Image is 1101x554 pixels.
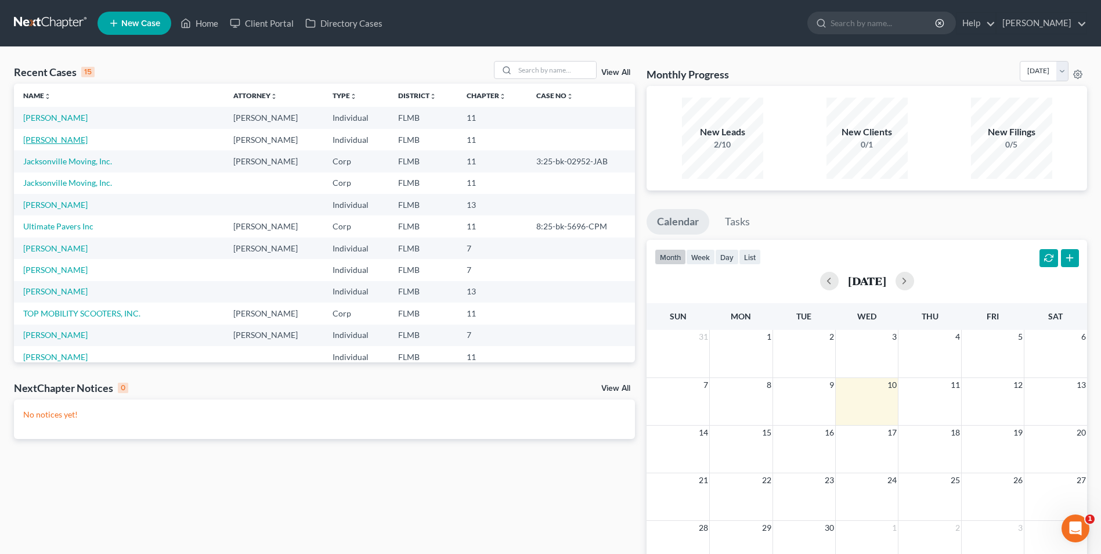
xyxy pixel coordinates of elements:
iframe: Intercom live chat [1062,515,1089,542]
span: 2 [954,521,961,535]
a: [PERSON_NAME] [23,330,88,340]
td: FLMB [389,129,457,150]
div: 0/1 [826,139,908,150]
td: FLMB [389,281,457,303]
button: week [686,249,715,265]
a: Home [175,13,224,34]
span: 24 [886,473,898,487]
span: 1 [891,521,898,535]
i: unfold_more [270,93,277,100]
div: NextChapter Notices [14,381,128,395]
i: unfold_more [566,93,573,100]
a: View All [601,69,630,77]
input: Search by name... [515,62,596,78]
td: FLMB [389,238,457,259]
td: Individual [323,194,389,215]
span: New Case [121,19,160,28]
h2: [DATE] [848,275,886,287]
a: Calendar [647,209,709,235]
td: [PERSON_NAME] [224,215,324,237]
div: New Clients [826,125,908,139]
td: FLMB [389,150,457,172]
td: FLMB [389,172,457,194]
a: Chapterunfold_more [467,91,506,100]
button: month [655,249,686,265]
td: 7 [457,238,527,259]
div: 0/5 [971,139,1052,150]
span: 4 [954,330,961,344]
td: [PERSON_NAME] [224,325,324,346]
a: Client Portal [224,13,299,34]
i: unfold_more [429,93,436,100]
td: 11 [457,172,527,194]
a: Ultimate Pavers Inc [23,221,93,231]
span: 29 [761,521,772,535]
td: 7 [457,325,527,346]
td: Corp [323,303,389,324]
span: 10 [886,378,898,392]
span: Fri [987,311,999,321]
td: Individual [323,238,389,259]
td: 13 [457,281,527,303]
td: 13 [457,194,527,215]
span: 22 [761,473,772,487]
a: TOP MOBILITY SCOOTERS, INC. [23,308,140,318]
button: list [739,249,761,265]
td: FLMB [389,346,457,368]
td: 11 [457,107,527,128]
span: 12 [1012,378,1024,392]
td: FLMB [389,215,457,237]
td: FLMB [389,325,457,346]
span: Sun [670,311,687,321]
a: [PERSON_NAME] [23,243,88,253]
span: 31 [698,330,709,344]
td: Corp [323,172,389,194]
a: Jacksonville Moving, Inc. [23,178,112,188]
span: Thu [922,311,938,321]
td: [PERSON_NAME] [224,150,324,172]
div: 0 [118,383,128,393]
span: Wed [857,311,876,321]
td: Corp [323,215,389,237]
span: 13 [1075,378,1087,392]
td: FLMB [389,107,457,128]
span: 16 [824,426,835,440]
h3: Monthly Progress [647,67,729,81]
td: [PERSON_NAME] [224,303,324,324]
td: 3:25-bk-02952-JAB [527,150,635,172]
td: 7 [457,259,527,280]
div: New Leads [682,125,763,139]
i: unfold_more [499,93,506,100]
td: 11 [457,215,527,237]
span: 8 [766,378,772,392]
td: [PERSON_NAME] [224,129,324,150]
td: Corp [323,150,389,172]
td: [PERSON_NAME] [224,107,324,128]
a: Case Nounfold_more [536,91,573,100]
a: [PERSON_NAME] [23,135,88,145]
span: 7 [702,378,709,392]
input: Search by name... [831,12,937,34]
td: 11 [457,346,527,368]
td: 8:25-bk-5696-CPM [527,215,635,237]
span: 25 [950,473,961,487]
span: Tue [796,311,811,321]
span: 14 [698,426,709,440]
td: 11 [457,129,527,150]
span: 27 [1075,473,1087,487]
td: FLMB [389,194,457,215]
a: [PERSON_NAME] [23,352,88,362]
span: Mon [731,311,751,321]
a: [PERSON_NAME] [23,200,88,210]
a: Directory Cases [299,13,388,34]
span: 30 [824,521,835,535]
a: Typeunfold_more [333,91,357,100]
td: Individual [323,325,389,346]
span: 28 [698,521,709,535]
div: 15 [81,67,95,77]
span: 20 [1075,426,1087,440]
span: 3 [891,330,898,344]
span: 18 [950,426,961,440]
td: Individual [323,346,389,368]
a: Tasks [714,209,760,235]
